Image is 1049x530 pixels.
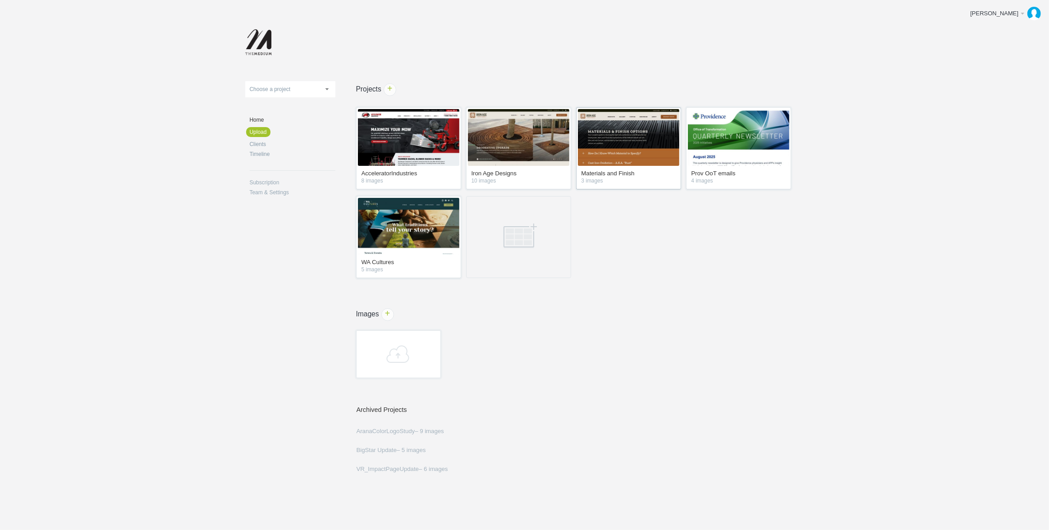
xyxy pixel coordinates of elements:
[415,428,444,434] span: – 9 images
[692,178,786,184] em: 4 images
[384,84,396,96] span: +
[357,422,817,441] li: AranaColorLogoStudy
[688,109,789,166] img: themediumnet_oo84e4_thumb.jpg
[357,407,817,413] h3: Archived Projects
[357,460,817,479] li: VR_ImpactPageUpdate
[250,180,335,185] a: Subscription
[419,466,448,472] span: – 6 images
[358,109,459,166] img: themediumnet_pfyked_v2_thumb.jpg
[250,117,335,123] a: Home
[362,170,456,178] a: AcceleratorIndustries
[582,170,676,178] a: Materials and Finish
[358,198,459,255] img: themediumnet_vmik8s_v3_thumb.jpg
[472,170,566,178] a: Iron Age Designs
[578,109,679,166] img: themediumnet_o6u2md_thumb.jpg
[335,86,817,93] h1: Projects
[250,142,335,147] a: Clients
[357,441,817,460] li: BigStar Update
[250,190,335,195] a: Team & Settings
[245,29,274,56] img: themediumnet-logo_20140702131735.png
[356,330,441,378] a: Add images to start creating projects & clients
[381,308,394,321] a: +
[250,151,335,157] a: Timeline
[472,178,566,184] em: 10 images
[362,267,456,273] em: 5 images
[582,178,676,184] em: 3 images
[384,83,396,96] a: +
[1027,7,1041,20] img: b09a0dd3583d81e2af5e31b265721212
[397,447,426,453] span: – 5 images
[970,9,1019,18] div: [PERSON_NAME]
[246,127,270,137] a: Upload
[692,170,786,178] a: Prov OoT emails
[466,196,571,278] a: Drag an image here or click to create a new project
[335,311,817,318] h1: Images
[362,178,456,184] em: 8 images
[468,109,569,166] img: themediumnet_rgmjew_thumb.jpg
[963,5,1044,23] a: [PERSON_NAME]
[382,309,394,320] span: +
[250,86,291,92] span: Choose a project
[362,259,456,267] a: WA Cultures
